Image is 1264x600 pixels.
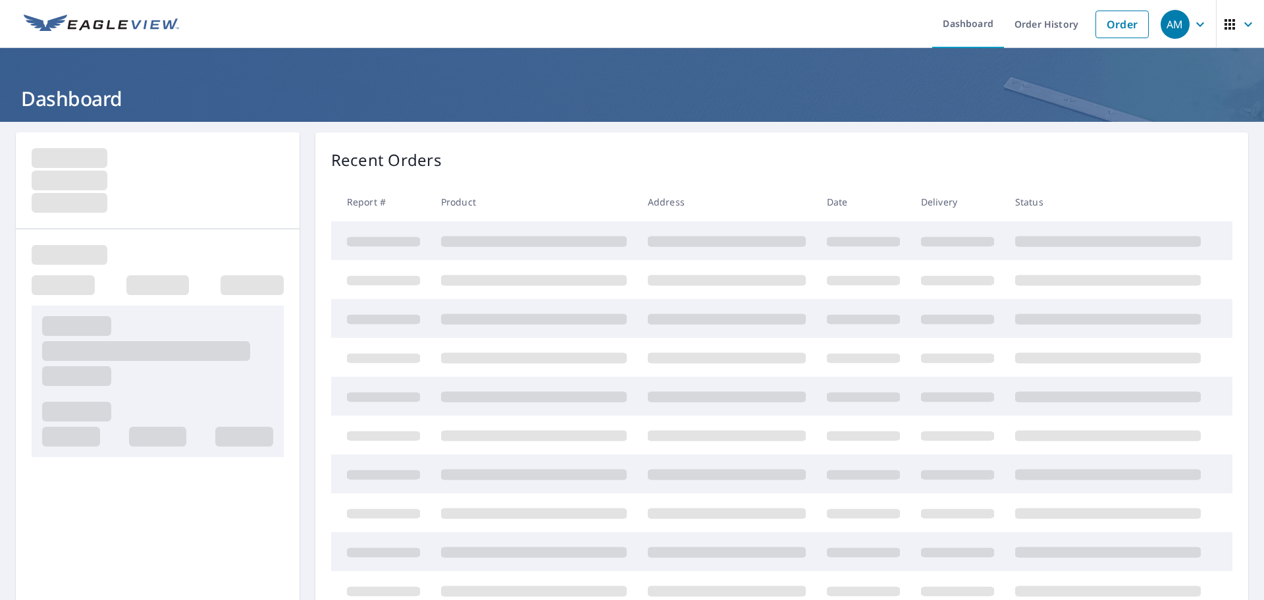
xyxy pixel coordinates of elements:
[1161,10,1190,39] div: AM
[16,85,1248,112] h1: Dashboard
[431,182,637,221] th: Product
[331,182,431,221] th: Report #
[816,182,910,221] th: Date
[910,182,1005,221] th: Delivery
[331,148,442,172] p: Recent Orders
[1005,182,1211,221] th: Status
[637,182,816,221] th: Address
[1095,11,1149,38] a: Order
[24,14,179,34] img: EV Logo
